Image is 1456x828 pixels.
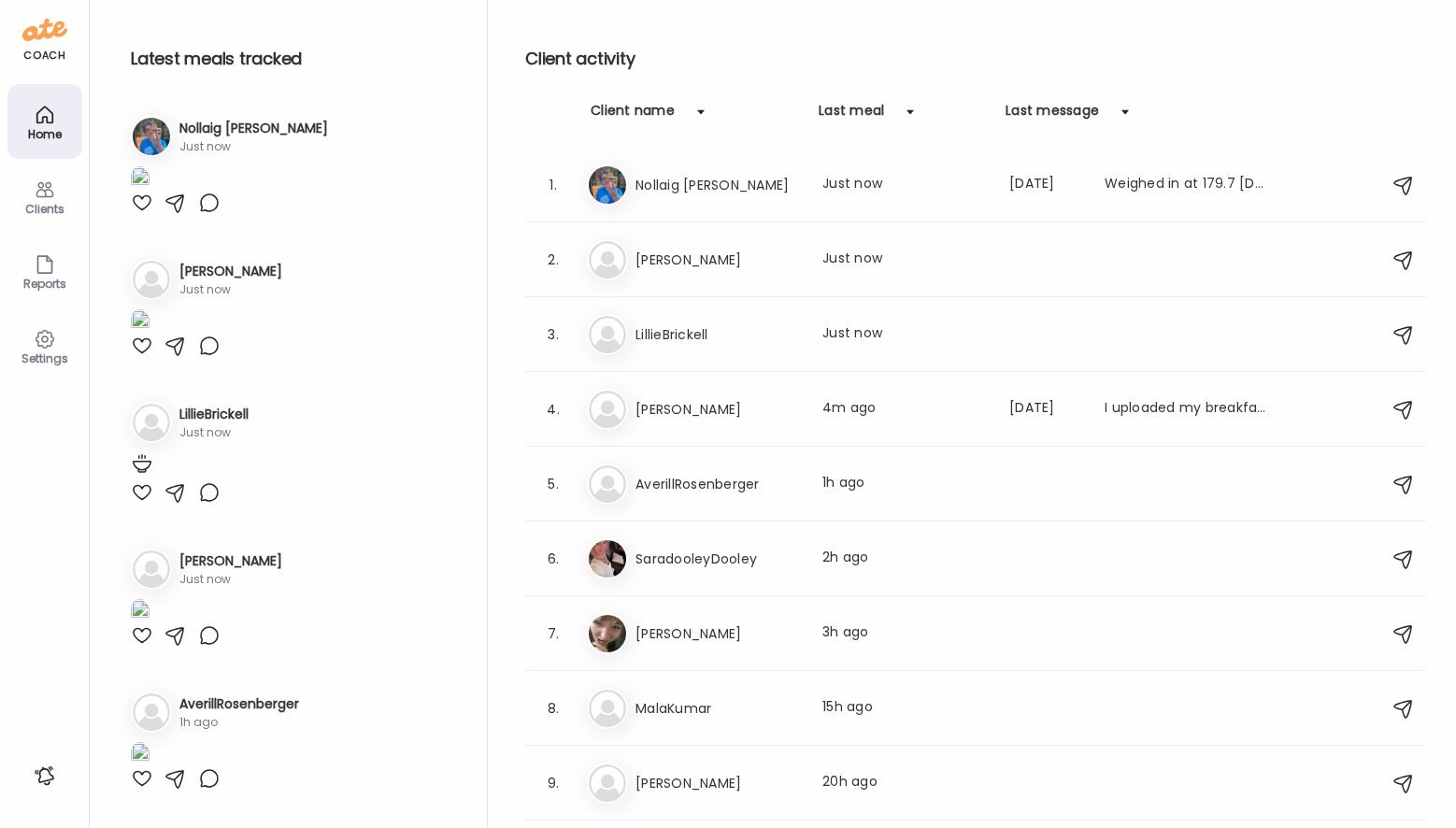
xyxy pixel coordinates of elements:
div: 2. [542,249,564,271]
div: 9. [542,772,564,794]
div: Just now [179,571,282,588]
div: 4. [542,398,564,421]
h3: [PERSON_NAME] [635,398,800,421]
div: Just now [822,249,987,271]
img: avatars%2FE8qzEuFo72hcI06PzcZ7epmPPzi1 [589,615,626,652]
div: Client name [591,101,675,131]
img: bg-avatar-default.svg [589,465,626,503]
div: Just now [822,174,987,196]
h3: [PERSON_NAME] [635,622,800,645]
div: Settings [11,352,79,364]
div: Clients [11,203,79,215]
img: ate [22,15,67,45]
h3: LillieBrickell [635,323,800,346]
img: bg-avatar-default.svg [133,261,170,298]
img: avatars%2FtWGZA4JeKxP2yWK9tdH6lKky5jf1 [133,118,170,155]
div: Just now [179,138,328,155]
div: Home [11,128,79,140]
img: bg-avatar-default.svg [589,316,626,353]
img: bg-avatar-default.svg [589,690,626,727]
img: bg-avatar-default.svg [589,241,626,278]
div: 1. [542,174,564,196]
h3: [PERSON_NAME] [179,262,282,281]
h3: AverillRosenberger [635,473,800,495]
div: Last message [1006,101,1099,131]
div: Just now [179,424,249,441]
div: 5. [542,473,564,495]
div: 7. [542,622,564,645]
h3: [PERSON_NAME] [179,551,282,571]
div: I uploaded my breakfast but not sure I did it right 😂 can you see it? [1105,398,1269,421]
div: Last meal [819,101,884,131]
img: bg-avatar-default.svg [133,404,170,441]
div: coach [23,48,65,64]
img: avatars%2FAecNj4EkSmYIDEbH7mcU6unuQaQ2 [589,540,626,578]
img: icon-food-black.svg [131,452,153,475]
img: images%2FVv5Hqadp83Y4MnRrP5tYi7P5Lf42%2FyaiMwYAxBlfzyfnhpus2%2FoOQb5Fc0COs3HwfI6lPI_1080 [131,309,150,335]
h3: Nollaig [PERSON_NAME] [635,174,800,196]
img: images%2FDlCF3wxT2yddTnnxpsSUtJ87eUZ2%2FovODeqYwrqVadOPoJccw%2FrtT6Ne5UhAjc9hhYJpEM_1080 [131,742,150,767]
div: 1h ago [179,714,299,731]
h3: MalaKumar [635,697,800,720]
div: [DATE] [1009,174,1082,196]
div: 3h ago [822,622,987,645]
img: avatars%2FtWGZA4JeKxP2yWK9tdH6lKky5jf1 [589,166,626,204]
div: Reports [11,278,79,290]
div: 1h ago [822,473,987,495]
div: Just now [179,281,282,298]
img: bg-avatar-default.svg [133,550,170,588]
img: images%2FtWGZA4JeKxP2yWK9tdH6lKky5jf1%2FIdcv3erhtZZAia488NlT%2FnBCHBQKCVc1wNLlWoONd_1080 [131,166,150,192]
img: bg-avatar-default.svg [589,764,626,802]
div: 4m ago [822,398,987,421]
h3: LillieBrickell [179,405,249,424]
h3: Nollaig [PERSON_NAME] [179,119,328,138]
div: 15h ago [822,697,987,720]
h2: Latest meals tracked [131,45,457,73]
img: bg-avatar-default.svg [133,693,170,731]
h3: [PERSON_NAME] [635,772,800,794]
div: 8. [542,697,564,720]
img: bg-avatar-default.svg [589,391,626,428]
img: images%2FgSnh2nEFsXV1uZNxAjM2RCRngen2%2FhMym5LCRHaVwNjCzEWue%2FWgPCp87j8Vc9mNeq9PBg_1080 [131,599,150,624]
h3: AverillRosenberger [179,694,299,714]
div: Just now [822,323,987,346]
h3: SaradooleyDooley [635,548,800,570]
div: Weighed in at 179.7 [DATE] [1105,174,1269,196]
div: 6. [542,548,564,570]
div: 3. [542,323,564,346]
div: [DATE] [1009,398,1082,421]
h3: [PERSON_NAME] [635,249,800,271]
div: 2h ago [822,548,987,570]
h2: Client activity [525,45,1426,73]
div: 20h ago [822,772,987,794]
